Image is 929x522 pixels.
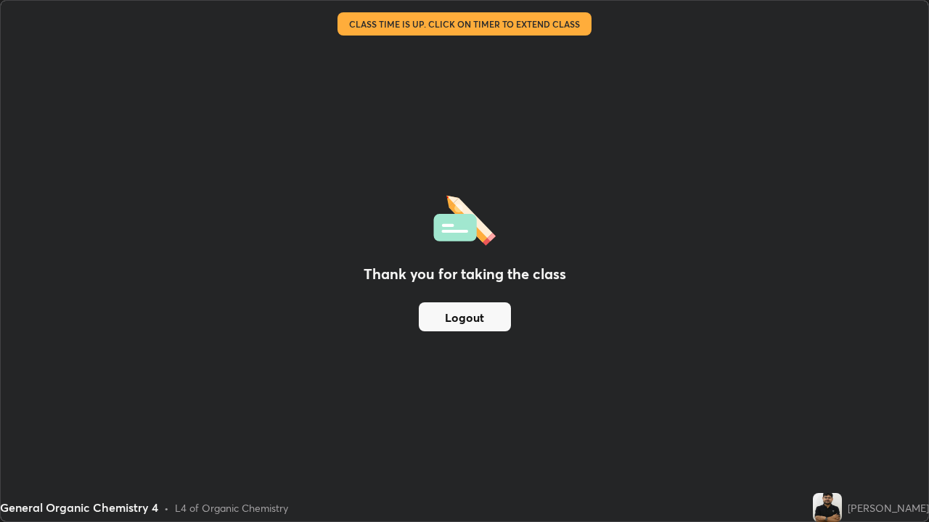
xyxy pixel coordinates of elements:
[848,500,929,515] div: [PERSON_NAME]
[364,263,566,285] h2: Thank you for taking the class
[419,302,511,331] button: Logout
[164,500,169,515] div: •
[813,493,842,522] img: d32c70f87a0b4f19b114348ebca7561d.jpg
[175,500,288,515] div: L4 of Organic Chemistry
[433,191,496,246] img: offlineFeedback.1438e8b3.svg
